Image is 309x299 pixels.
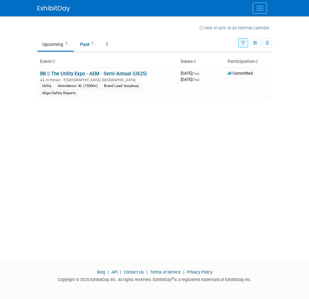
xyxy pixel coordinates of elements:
a: Sort by Participation Type [255,59,258,64]
span: | [119,270,123,275]
img: In-Person Event [40,78,44,81]
th: Dates [178,56,225,67]
sup: ® [172,277,174,280]
span: [DATE] [181,71,201,76]
img: ExhibitDay [37,6,70,12]
a: API [111,270,118,275]
th: Event [37,56,178,67]
button: Menu [253,3,267,14]
span: (Thu) [192,78,199,82]
a: Terms of Service [150,270,181,275]
a: Contact Us [124,270,144,275]
span: 1 [90,41,95,46]
span: | [106,270,110,275]
div: Align/Safety Reports [40,90,78,96]
a: How to sync to an external calendar... [199,25,272,30]
div: Utility [40,83,53,89]
a: Sort by Start Date [193,59,196,64]
span: In-Person [46,78,63,82]
span: [DATE] [181,77,199,82]
span: - [200,71,201,76]
span: | [182,270,186,275]
div: Copyright © 2025 ExhibitDay, Inc. All rights reserved. ExhibitDay is a registered trademark of Ex... [37,275,272,283]
a: Privacy Policy [187,270,212,275]
a: Blog [97,270,105,275]
a: BB || The Utility Expo - AEM - Semi-Annual (UE25) [40,71,147,77]
div: [GEOGRAPHIC_DATA], [GEOGRAPHIC_DATA] [40,77,176,82]
a: Upcoming1 [37,38,74,51]
a: Sort by Event Name [52,59,55,64]
span: 1 [63,41,69,46]
span: Committed [228,71,253,76]
div: Brand Lead: busybusy [102,83,141,89]
span: (Tue) [192,72,199,75]
th: Participation [225,56,272,67]
div: Attendance: XL (15000+) [56,83,100,89]
span: | [145,270,149,275]
a: Past1 [75,38,100,51]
